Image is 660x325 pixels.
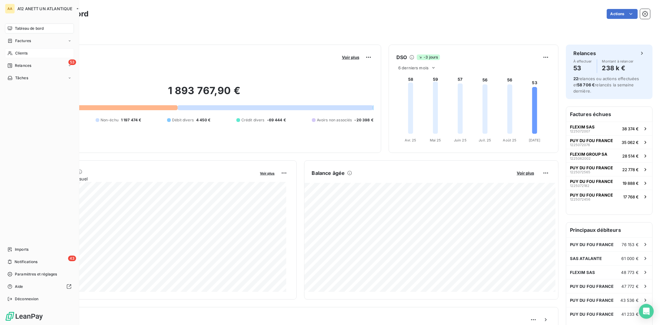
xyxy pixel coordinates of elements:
[573,59,592,63] span: À effectuer
[573,63,592,73] h4: 53
[15,284,23,289] span: Aide
[570,184,589,188] span: 1225072182
[355,117,373,123] span: -20 398 €
[570,193,613,197] span: PUY DU FOU FRANCE
[515,170,536,176] button: Voir plus
[317,117,352,123] span: Avoirs non associés
[529,138,541,142] tspan: [DATE]
[570,242,614,247] span: PUY DU FOU FRANCE
[35,175,256,182] span: Chiffre d'affaires mensuel
[15,247,28,252] span: Imports
[607,9,638,19] button: Actions
[68,256,76,261] span: 43
[258,170,277,176] button: Voir plus
[15,75,28,81] span: Tâches
[15,50,28,56] span: Clients
[68,59,76,65] span: 53
[196,117,210,123] span: 4 450 €
[622,312,639,317] span: 41 233 €
[260,171,275,175] span: Voir plus
[5,282,74,292] a: Aide
[570,256,602,261] span: SAS ATALANTE
[15,296,39,302] span: Déconnexion
[573,76,578,81] span: 22
[15,63,31,68] span: Relances
[566,149,652,162] button: FLEXIM GROUP SA122506200228 514 €
[121,117,141,123] span: 1 197 474 €
[503,138,517,142] tspan: Août 25
[267,117,286,123] span: -69 444 €
[566,223,652,237] h6: Principaux débiteurs
[622,242,639,247] span: 76 153 €
[622,126,639,131] span: 38 374 €
[566,162,652,176] button: PUY DU FOU FRANCE122507256522 778 €
[570,197,590,201] span: 1225072456
[101,117,119,123] span: Non-échu
[417,54,440,60] span: -3 jours
[573,50,596,57] h6: Relances
[602,59,634,63] span: Montant à relancer
[622,256,639,261] span: 61 000 €
[15,259,37,265] span: Notifications
[570,312,614,317] span: PUY DU FOU FRANCE
[35,84,373,103] h2: 1 893 767,90 €
[570,157,591,160] span: 1225062002
[566,176,652,190] button: PUY DU FOU FRANCE122507218219 888 €
[577,82,595,87] span: 58 706 €
[172,117,194,123] span: Débit divers
[566,107,652,122] h6: Factures échues
[241,117,265,123] span: Crédit divers
[570,170,590,174] span: 1225072565
[17,6,72,11] span: A12 ANETT UN ATLANTIQUE
[479,138,491,142] tspan: Juil. 25
[342,55,359,60] span: Voir plus
[396,54,407,61] h6: DSO
[566,135,652,149] button: PUY DU FOU FRANCE122507207635 062 €
[340,54,361,60] button: Voir plus
[622,284,639,289] span: 47 772 €
[570,129,590,133] span: 1225072007
[5,4,15,14] div: AA
[566,122,652,135] button: FLEXIM SAS122507200738 374 €
[405,138,416,142] tspan: Avr. 25
[15,26,44,31] span: Tableau de bord
[623,194,639,199] span: 17 768 €
[398,65,429,70] span: 6 derniers mois
[570,138,613,143] span: PUY DU FOU FRANCE
[454,138,467,142] tspan: Juin 25
[570,284,614,289] span: PUY DU FOU FRANCE
[622,140,639,145] span: 35 062 €
[570,165,613,170] span: PUY DU FOU FRANCE
[312,169,345,177] h6: Balance âgée
[430,138,441,142] tspan: Mai 25
[15,38,31,44] span: Factures
[621,270,639,275] span: 48 773 €
[570,270,595,275] span: FLEXIM SAS
[621,298,639,303] span: 43 536 €
[573,76,639,93] span: relances ou actions effectuées et relancés la semaine dernière.
[566,190,652,203] button: PUY DU FOU FRANCE122507245617 768 €
[5,311,43,321] img: Logo LeanPay
[570,143,590,147] span: 1225072076
[623,181,639,186] span: 19 888 €
[570,298,614,303] span: PUY DU FOU FRANCE
[602,63,634,73] h4: 238 k €
[570,179,613,184] span: PUY DU FOU FRANCE
[517,171,534,175] span: Voir plus
[622,167,639,172] span: 22 778 €
[639,304,654,319] div: Open Intercom Messenger
[570,124,595,129] span: FLEXIM SAS
[570,152,607,157] span: FLEXIM GROUP SA
[15,271,57,277] span: Paramètres et réglages
[622,154,639,158] span: 28 514 €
